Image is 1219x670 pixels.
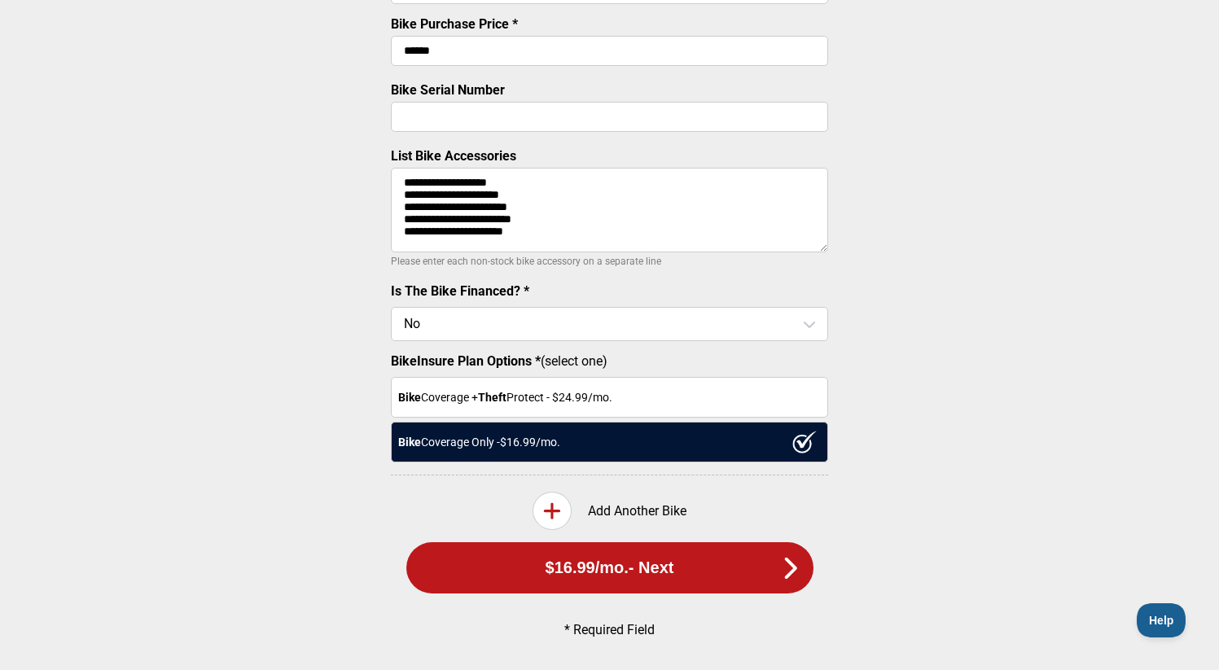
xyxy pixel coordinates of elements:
[391,377,828,418] div: Coverage + Protect - $ 24.99 /mo.
[398,436,421,449] strong: Bike
[391,252,828,271] p: Please enter each non-stock bike accessory on a separate line
[391,148,516,164] label: List Bike Accessories
[398,391,421,404] strong: Bike
[419,622,801,637] p: * Required Field
[792,431,817,453] img: ux1sgP1Haf775SAghJI38DyDlYP+32lKFAAAAAElFTkSuQmCC
[391,283,529,299] label: Is The Bike Financed? *
[1137,603,1186,637] iframe: Toggle Customer Support
[478,391,506,404] strong: Theft
[595,558,629,577] span: /mo.
[406,542,813,593] button: $16.99/mo.- Next
[391,353,541,369] strong: BikeInsure Plan Options *
[391,492,828,530] div: Add Another Bike
[391,82,505,98] label: Bike Serial Number
[391,353,828,369] label: (select one)
[391,422,828,462] div: Coverage Only - $16.99 /mo.
[391,16,518,32] label: Bike Purchase Price *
